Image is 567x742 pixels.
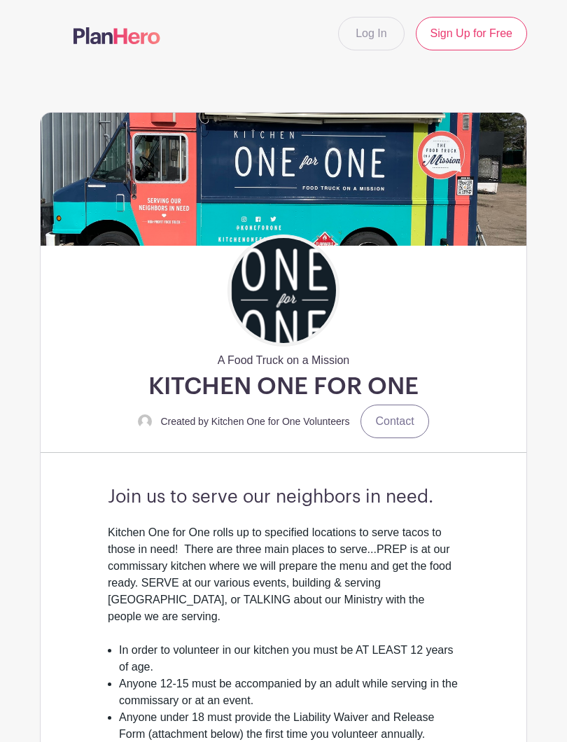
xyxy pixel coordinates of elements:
h1: KITCHEN ONE FOR ONE [148,372,419,402]
img: default-ce2991bfa6775e67f084385cd625a349d9dcbb7a52a09fb2fda1e96e2d18dcdb.png [138,414,152,428]
a: Contact [360,405,428,438]
img: Black%20Verticle%20KO4O%202.png [231,238,336,343]
img: IMG_9124.jpeg [41,113,526,246]
div: Kitchen One for One rolls up to specified locations to serve tacos to those in need! There are th... [108,524,459,642]
small: Created by Kitchen One for One Volunteers [160,416,349,427]
a: Log In [338,17,404,50]
li: In order to volunteer in our kitchen you must be AT LEAST 12 years of age. [119,642,459,675]
h3: Join us to serve our neighbors in need. [108,486,459,508]
img: logo-507f7623f17ff9eddc593b1ce0a138ce2505c220e1c5a4e2b4648c50719b7d32.svg [73,27,160,44]
a: Sign Up for Free [416,17,527,50]
span: A Food Truck on a Mission [218,346,350,369]
li: Anyone 12-15 must be accompanied by an adult while serving in the commissary or at an event. [119,675,459,709]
